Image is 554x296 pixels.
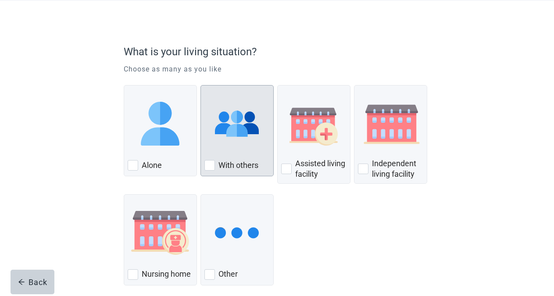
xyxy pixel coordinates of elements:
label: Independent living facility [372,158,423,180]
div: Assisted Living Facility, checkbox, not checked [277,85,350,184]
p: Choose as many as you like [124,64,431,75]
div: Independent Living Facility, checkbox, not checked [354,85,427,184]
div: Other, checkbox, not checked [200,194,274,285]
label: Other [218,269,238,279]
label: Alone [142,160,162,171]
label: Assisted living facility [295,158,347,180]
div: Nursing Home, checkbox, not checked [124,194,197,285]
button: arrow-leftBack [11,270,54,294]
label: With others [218,160,258,171]
label: Nursing home [142,269,191,279]
span: arrow-left [18,278,25,285]
div: With Others, checkbox, not checked [200,85,274,176]
div: Back [18,278,47,286]
div: Alone, checkbox, not checked [124,85,197,176]
p: What is your living situation? [124,44,426,60]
